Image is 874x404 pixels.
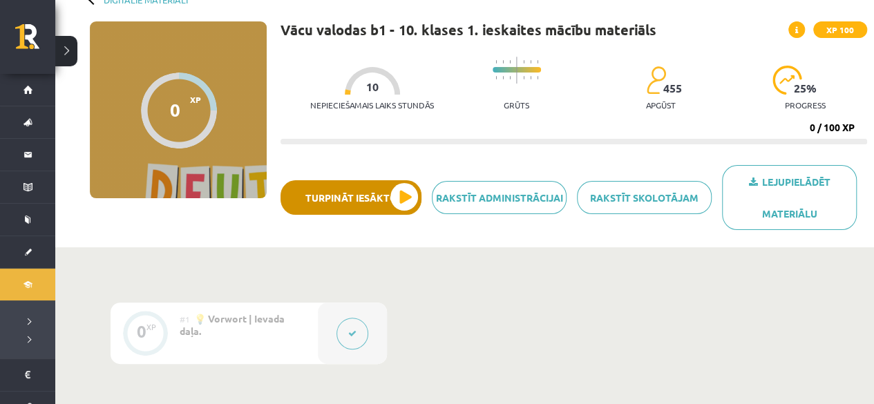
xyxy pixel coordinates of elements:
img: icon-short-line-57e1e144782c952c97e751825c79c345078a6d821885a25fce030b3d8c18986b.svg [495,60,497,64]
img: icon-short-line-57e1e144782c952c97e751825c79c345078a6d821885a25fce030b3d8c18986b.svg [523,60,524,64]
img: icon-long-line-d9ea69661e0d244f92f715978eff75569469978d946b2353a9bb055b3ed8787d.svg [516,57,517,84]
p: Nepieciešamais laiks stundās [310,100,434,110]
div: 0 [170,99,180,120]
span: 💡 Vorwort | Ievada daļa. [180,312,285,337]
a: Rakstīt skolotājam [577,181,712,214]
span: XP [190,95,201,104]
span: XP 100 [813,21,867,38]
a: Rakstīt administrācijai [432,181,567,214]
a: Lejupielādēt materiālu [722,165,857,230]
button: Turpināt iesākto [281,180,421,215]
img: icon-short-line-57e1e144782c952c97e751825c79c345078a6d821885a25fce030b3d8c18986b.svg [537,60,538,64]
img: icon-short-line-57e1e144782c952c97e751825c79c345078a6d821885a25fce030b3d8c18986b.svg [502,60,504,64]
img: icon-progress-161ccf0a02000e728c5f80fcf4c31c7af3da0e1684b2b1d7c360e028c24a22f1.svg [772,66,802,95]
img: icon-short-line-57e1e144782c952c97e751825c79c345078a6d821885a25fce030b3d8c18986b.svg [523,76,524,79]
img: students-c634bb4e5e11cddfef0936a35e636f08e4e9abd3cc4e673bd6f9a4125e45ecb1.svg [646,66,666,95]
h1: Vācu valodas b1 - 10. klases 1. ieskaites mācību materiāls [281,21,656,38]
img: icon-short-line-57e1e144782c952c97e751825c79c345078a6d821885a25fce030b3d8c18986b.svg [530,60,531,64]
img: icon-short-line-57e1e144782c952c97e751825c79c345078a6d821885a25fce030b3d8c18986b.svg [530,76,531,79]
img: icon-short-line-57e1e144782c952c97e751825c79c345078a6d821885a25fce030b3d8c18986b.svg [509,76,511,79]
p: progress [785,100,826,110]
img: icon-short-line-57e1e144782c952c97e751825c79c345078a6d821885a25fce030b3d8c18986b.svg [537,76,538,79]
img: icon-short-line-57e1e144782c952c97e751825c79c345078a6d821885a25fce030b3d8c18986b.svg [509,60,511,64]
div: 0 [137,325,146,338]
span: #1 [180,314,190,325]
p: Grūts [504,100,529,110]
span: 25 % [794,82,817,95]
img: icon-short-line-57e1e144782c952c97e751825c79c345078a6d821885a25fce030b3d8c18986b.svg [502,76,504,79]
img: icon-short-line-57e1e144782c952c97e751825c79c345078a6d821885a25fce030b3d8c18986b.svg [495,76,497,79]
span: 10 [366,81,379,93]
p: apgūst [646,100,676,110]
a: Rīgas 1. Tālmācības vidusskola [15,24,55,59]
div: XP [146,323,156,331]
span: 455 [663,82,682,95]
